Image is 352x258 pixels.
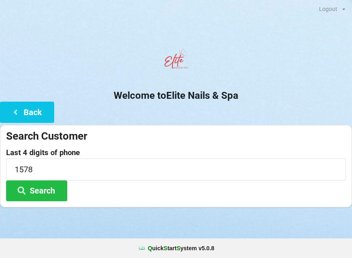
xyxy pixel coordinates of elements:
button: Search [6,180,67,201]
input: 0000 [6,158,346,180]
img: EliteNailsSpa-Logo1.png [160,44,192,77]
div: Logout [319,6,337,12]
b: uick tart ystem v 5.0.8 [148,244,214,252]
span: S [164,245,167,251]
span: Q [148,245,152,251]
div: Search Customer [6,129,346,143]
img: favicon.ico [138,244,146,252]
label: Last 4 digits of phone [6,149,346,157]
span: S [176,245,180,251]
